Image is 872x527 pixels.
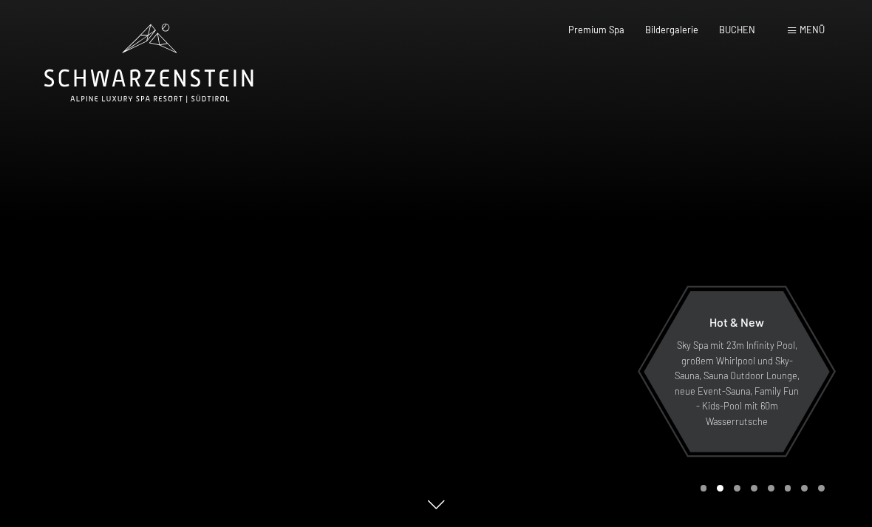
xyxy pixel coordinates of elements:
[719,24,755,35] a: BUCHEN
[717,485,723,492] div: Carousel Page 2 (Current Slide)
[701,485,707,492] div: Carousel Page 1
[672,338,801,429] p: Sky Spa mit 23m Infinity Pool, großem Whirlpool und Sky-Sauna, Sauna Outdoor Lounge, neue Event-S...
[751,485,757,492] div: Carousel Page 4
[785,485,791,492] div: Carousel Page 6
[818,485,825,492] div: Carousel Page 8
[643,290,831,453] a: Hot & New Sky Spa mit 23m Infinity Pool, großem Whirlpool und Sky-Sauna, Sauna Outdoor Lounge, ne...
[645,24,698,35] a: Bildergalerie
[734,485,740,492] div: Carousel Page 3
[695,485,825,492] div: Carousel Pagination
[801,485,808,492] div: Carousel Page 7
[709,315,764,329] span: Hot & New
[800,24,825,35] span: Menü
[568,24,624,35] a: Premium Spa
[768,485,774,492] div: Carousel Page 5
